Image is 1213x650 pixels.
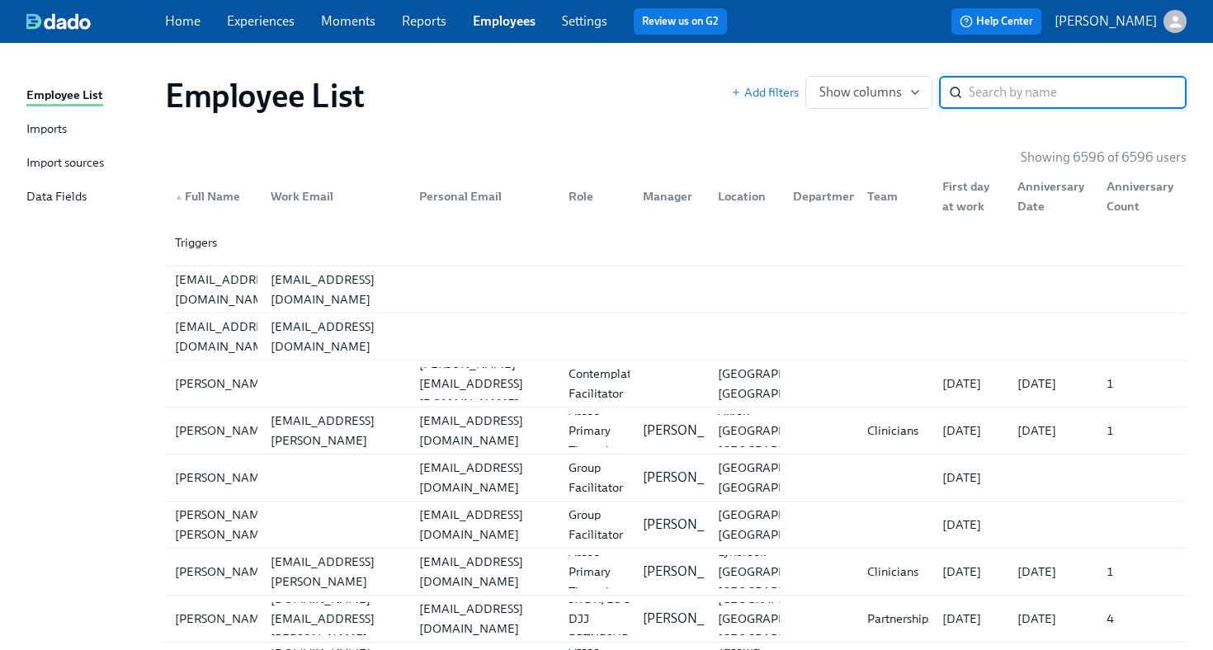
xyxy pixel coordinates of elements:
div: Anniversary Count [1093,180,1183,213]
div: [EMAIL_ADDRESS][DOMAIN_NAME][EMAIL_ADDRESS][DOMAIN_NAME] [165,266,1187,313]
div: [GEOGRAPHIC_DATA], [GEOGRAPHIC_DATA] [711,364,849,403]
div: Data Fields [26,187,87,208]
div: [PERSON_NAME][EMAIL_ADDRESS][PERSON_NAME][DOMAIN_NAME] [264,391,407,470]
h1: Employee List [165,76,365,115]
div: 1 [1100,421,1183,440]
div: [EMAIL_ADDRESS][DOMAIN_NAME] [413,552,555,591]
div: Work Email [257,180,407,213]
div: Group Facilitator [562,505,630,544]
div: Triggers [165,219,1187,266]
div: Department [780,180,855,213]
a: [PERSON_NAME][PERSON_NAME][DOMAIN_NAME][EMAIL_ADDRESS][PERSON_NAME][DOMAIN_NAME][EMAIL_ADDRESS][D... [165,596,1187,643]
div: First day at work [929,180,1004,213]
div: [EMAIL_ADDRESS][DOMAIN_NAME] [413,458,555,497]
p: [PERSON_NAME] [643,610,745,628]
div: Lynbrook [GEOGRAPHIC_DATA] [GEOGRAPHIC_DATA] [711,542,846,601]
div: Location [705,180,780,213]
div: Full Name [168,186,257,206]
div: ▲Full Name [168,180,257,213]
div: [DATE] [936,374,1004,393]
div: Anniversary Count [1100,177,1183,216]
button: Review us on G2 [634,8,727,35]
button: Help Center [951,8,1041,35]
div: Imports [26,120,67,140]
a: [EMAIL_ADDRESS][DOMAIN_NAME][EMAIL_ADDRESS][DOMAIN_NAME] [165,313,1187,360]
a: Import sources [26,153,152,174]
div: [EMAIL_ADDRESS][DOMAIN_NAME] [413,411,555,450]
div: [PERSON_NAME] [168,609,278,629]
div: [EMAIL_ADDRESS][DOMAIN_NAME] [413,505,555,544]
div: Role [555,180,630,213]
div: [GEOGRAPHIC_DATA], [GEOGRAPHIC_DATA] [711,505,849,544]
input: Search by name [969,76,1187,109]
button: [PERSON_NAME] [1055,10,1187,33]
a: [PERSON_NAME][PERSON_NAME][EMAIL_ADDRESS][PERSON_NAME][DOMAIN_NAME][EMAIL_ADDRESS][DOMAIN_NAME]As... [165,407,1187,455]
div: Akron [GEOGRAPHIC_DATA] [GEOGRAPHIC_DATA] [711,401,846,460]
div: [DATE] [1011,562,1094,582]
a: Experiences [227,13,295,29]
a: [PERSON_NAME][PERSON_NAME][EMAIL_ADDRESS][PERSON_NAME][DOMAIN_NAME][EMAIL_ADDRESS][DOMAIN_NAME]As... [165,549,1187,596]
div: [PERSON_NAME][PERSON_NAME][EMAIL_ADDRESS][PERSON_NAME][DOMAIN_NAME][EMAIL_ADDRESS][DOMAIN_NAME]As... [165,549,1187,595]
a: Moments [321,13,375,29]
div: Anniversary Date [1004,180,1094,213]
div: Import sources [26,153,104,174]
p: [PERSON_NAME] [1055,12,1157,31]
p: [PERSON_NAME] [643,516,745,534]
div: Contemplative Facilitator [562,364,654,403]
button: Add filters [731,84,799,101]
div: [PERSON_NAME][EMAIL_ADDRESS][PERSON_NAME][DOMAIN_NAME] [264,532,407,611]
div: [EMAIL_ADDRESS][DOMAIN_NAME] [264,317,407,356]
div: [PERSON_NAME] [168,468,278,487]
p: [PERSON_NAME] [643,422,745,440]
a: Review us on G2 [642,13,719,30]
p: [PERSON_NAME] [643,469,745,487]
div: [DATE] [1011,374,1094,393]
a: Employee List [26,86,152,106]
div: Role [562,186,630,206]
div: [PERSON_NAME] [168,562,278,582]
a: [PERSON_NAME][EMAIL_ADDRESS][DOMAIN_NAME]Group Facilitator[PERSON_NAME][GEOGRAPHIC_DATA], [GEOGRA... [165,455,1187,502]
div: [DATE] [1011,609,1094,629]
div: Location [711,186,780,206]
div: Partnerships [861,609,940,629]
p: [PERSON_NAME] [643,563,745,581]
a: Reports [402,13,446,29]
a: Employees [473,13,536,29]
div: [PERSON_NAME][EMAIL_ADDRESS][DOMAIN_NAME]Group Facilitator[PERSON_NAME][GEOGRAPHIC_DATA], [GEOGRA... [165,455,1187,501]
div: Work Email [264,186,407,206]
a: [PERSON_NAME] [PERSON_NAME][EMAIL_ADDRESS][DOMAIN_NAME]Group Facilitator[PERSON_NAME][GEOGRAPHIC_... [165,502,1187,549]
div: 1 [1100,562,1183,582]
div: Manager [630,180,705,213]
div: [PERSON_NAME] [168,421,278,440]
div: [PERSON_NAME] [PERSON_NAME][EMAIL_ADDRESS][DOMAIN_NAME]Group Facilitator[PERSON_NAME][GEOGRAPHIC_... [165,502,1187,548]
div: Anniversary Date [1011,177,1094,216]
div: Personal Email [413,186,555,206]
img: dado [26,13,91,30]
div: [PERSON_NAME][PERSON_NAME][EMAIL_ADDRESS][PERSON_NAME][DOMAIN_NAME][EMAIL_ADDRESS][DOMAIN_NAME]As... [165,407,1187,454]
div: Team [854,180,929,213]
div: SR DR, Ed & DJJ PRTNRSHPS [562,589,641,648]
div: Group Facilitator [562,458,630,497]
span: Show columns [819,84,918,101]
div: First day at work [936,177,1004,216]
a: Data Fields [26,187,152,208]
button: Show columns [805,76,932,109]
div: [EMAIL_ADDRESS][DOMAIN_NAME][EMAIL_ADDRESS][DOMAIN_NAME] [165,313,1187,360]
div: [GEOGRAPHIC_DATA], [GEOGRAPHIC_DATA] [711,458,849,497]
div: Clinicians [861,562,929,582]
span: ▲ [175,193,183,201]
div: [DATE] [936,468,1004,487]
span: Help Center [960,13,1033,30]
div: [PERSON_NAME] [PERSON_NAME] [168,505,278,544]
div: [PERSON_NAME][PERSON_NAME][DOMAIN_NAME][EMAIL_ADDRESS][PERSON_NAME][DOMAIN_NAME][EMAIL_ADDRESS][D... [165,596,1187,642]
div: [DATE] [1011,421,1094,440]
div: [PERSON_NAME] [168,374,278,393]
a: [EMAIL_ADDRESS][DOMAIN_NAME][EMAIL_ADDRESS][DOMAIN_NAME] [165,266,1187,313]
div: [PERSON_NAME][EMAIL_ADDRESS][DOMAIN_NAME] [413,354,555,413]
div: [EMAIL_ADDRESS][DOMAIN_NAME] [168,270,286,309]
div: Department [786,186,868,206]
div: [DATE] [936,421,1004,440]
p: Showing 6596 of 6596 users [1021,148,1187,167]
div: [EMAIL_ADDRESS][DOMAIN_NAME] [413,599,555,638]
